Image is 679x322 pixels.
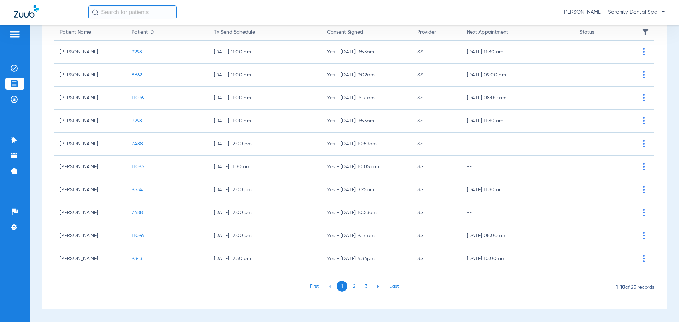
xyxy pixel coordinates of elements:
[214,71,317,78] span: [DATE] 11:00 am
[417,28,436,36] div: Provider
[643,48,645,55] img: group-vertical.svg
[214,48,317,55] span: [DATE] 11:00 am
[132,233,144,238] span: 11096
[616,285,625,290] b: 1-10
[214,28,255,36] div: Tx Send Schedule
[214,28,317,36] div: Tx Send Schedule
[361,281,371,292] li: 3
[54,41,126,64] td: [PERSON_NAME]
[132,187,143,192] span: 9534
[417,28,456,36] div: Provider
[214,255,317,262] span: [DATE] 12:30 pm
[322,156,412,178] td: Yes - [DATE] 10:05 am
[60,28,91,36] div: Patient Name
[643,117,645,124] img: group-vertical.svg
[643,186,645,193] img: group-vertical.svg
[462,64,575,87] td: [DATE] 09:00 am
[54,87,126,110] td: [PERSON_NAME]
[322,247,412,270] td: Yes - [DATE] 4:34pm
[467,28,569,36] div: Next Appointment
[214,140,317,147] span: [DATE] 12:00 pm
[54,224,126,247] td: [PERSON_NAME]
[580,28,594,36] div: Status
[377,285,379,288] img: arrow-right-blue.svg
[327,28,407,36] div: Consent Signed
[462,87,575,110] td: [DATE] 08:00 am
[214,163,317,170] span: [DATE] 11:30 am
[214,209,317,216] span: [DATE] 12:00 pm
[132,141,143,146] span: 7488
[412,87,461,110] td: SS
[462,110,575,133] td: [DATE] 11:30 am
[412,224,461,247] td: SS
[462,247,575,270] td: [DATE] 10:00 am
[412,201,461,224] td: SS
[54,247,126,270] td: [PERSON_NAME]
[132,72,142,77] span: 8662
[337,281,347,292] li: 1
[214,186,317,193] span: [DATE] 12:00 pm
[322,224,412,247] td: Yes - [DATE] 9:17 am
[643,140,645,147] img: group-vertical.svg
[643,232,645,239] img: group-vertical.svg
[322,110,412,133] td: Yes - [DATE] 3:53pm
[54,64,126,87] td: [PERSON_NAME]
[462,224,575,247] td: [DATE] 08:00 am
[412,64,461,87] td: SS
[322,133,412,156] td: Yes - [DATE] 10:53am
[60,28,121,36] div: Patient Name
[132,95,144,100] span: 11096
[54,133,126,156] td: [PERSON_NAME]
[327,28,363,36] div: Consent Signed
[322,41,412,64] td: Yes - [DATE] 3:53pm
[643,94,645,101] img: group-vertical.svg
[412,110,461,133] td: SS
[389,283,399,290] li: Last
[132,256,142,261] span: 9343
[563,9,665,16] span: [PERSON_NAME] - Serenity Dental Spa
[322,178,412,201] td: Yes - [DATE] 3:25pm
[462,178,575,201] td: [DATE] 11:30 am
[462,133,575,156] td: --
[14,5,39,18] img: Zuub Logo
[580,28,631,36] div: Status
[462,201,575,224] td: --
[412,156,461,178] td: SS
[214,232,317,239] span: [DATE] 12:00 pm
[643,163,645,170] img: group-vertical.svg
[643,71,645,78] img: group-vertical.svg
[616,281,654,294] span: of 25 records
[467,28,508,36] div: Next Appointment
[132,118,142,123] span: 9298
[643,209,645,216] img: group-vertical.svg
[132,164,144,169] span: 11085
[642,29,649,36] img: filter.svg
[92,9,98,16] img: Search Icon
[412,41,461,64] td: SS
[54,201,126,224] td: [PERSON_NAME]
[54,110,126,133] td: [PERSON_NAME]
[412,178,461,201] td: SS
[54,156,126,178] td: [PERSON_NAME]
[214,117,317,124] span: [DATE] 11:00 am
[132,210,143,215] span: 7488
[322,87,412,110] td: Yes - [DATE] 9:17 am
[412,247,461,270] td: SS
[643,255,645,262] img: group-vertical.svg
[322,64,412,87] td: Yes - [DATE] 9:02am
[329,285,331,288] img: arrow-left-blue.svg
[132,28,203,36] div: Patient ID
[88,5,177,19] input: Search for patients
[462,156,575,178] td: --
[54,178,126,201] td: [PERSON_NAME]
[132,49,142,54] span: 9298
[310,283,319,290] li: First
[412,133,461,156] td: SS
[9,30,21,39] img: hamburger-icon
[322,201,412,224] td: Yes - [DATE] 10:53am
[132,28,154,36] div: Patient ID
[349,281,359,292] li: 2
[462,41,575,64] td: [DATE] 11:30 am
[214,94,317,101] span: [DATE] 11:00 am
